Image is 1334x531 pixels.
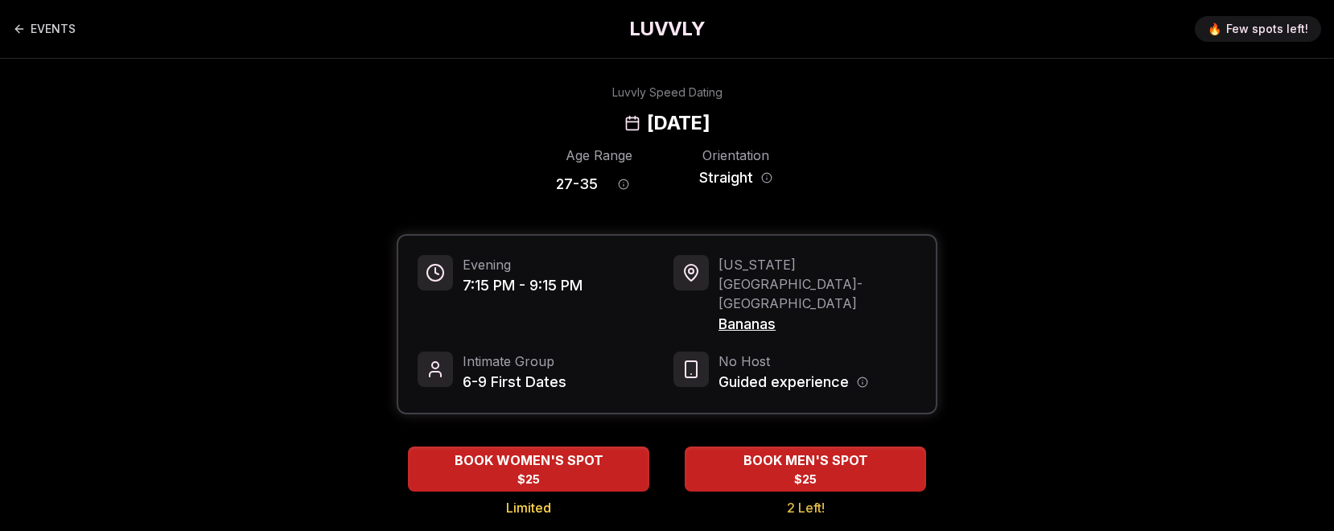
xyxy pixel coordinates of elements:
[408,447,649,492] button: BOOK WOMEN'S SPOT - Limited
[556,173,598,196] span: 27 - 35
[718,352,868,371] span: No Host
[718,371,849,393] span: Guided experience
[463,274,583,297] span: 7:15 PM - 9:15 PM
[556,146,641,165] div: Age Range
[1208,21,1221,37] span: 🔥
[794,471,817,488] span: $25
[13,13,76,45] a: Back to events
[718,313,916,335] span: Bananas
[685,447,926,492] button: BOOK MEN'S SPOT - 2 Left!
[718,255,916,313] span: [US_STATE][GEOGRAPHIC_DATA] - [GEOGRAPHIC_DATA]
[463,255,583,274] span: Evening
[629,16,705,42] a: LUVVLY
[693,146,778,165] div: Orientation
[857,377,868,388] button: Host information
[506,498,551,517] span: Limited
[761,172,772,183] button: Orientation information
[517,471,540,488] span: $25
[699,167,753,189] span: Straight
[612,84,723,101] div: Luvvly Speed Dating
[463,352,566,371] span: Intimate Group
[1226,21,1308,37] span: Few spots left!
[740,451,871,470] span: BOOK MEN'S SPOT
[606,167,641,202] button: Age range information
[463,371,566,393] span: 6-9 First Dates
[647,110,710,136] h2: [DATE]
[451,451,607,470] span: BOOK WOMEN'S SPOT
[787,498,825,517] span: 2 Left!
